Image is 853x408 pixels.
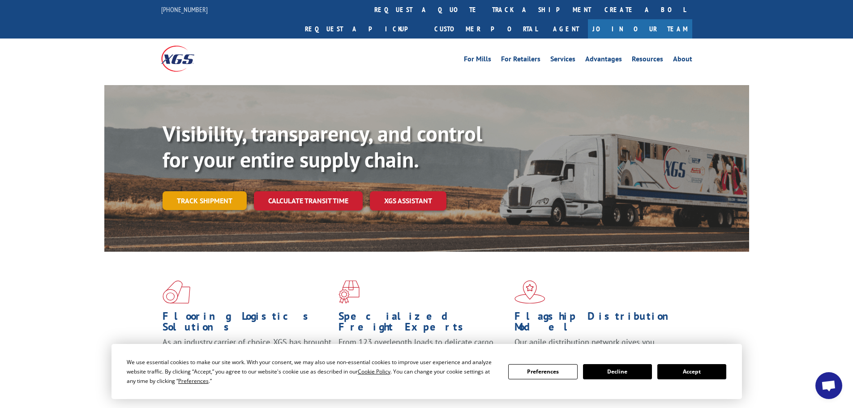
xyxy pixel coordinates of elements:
span: As an industry carrier of choice, XGS has brought innovation and dedication to flooring logistics... [163,337,331,369]
span: Our agile distribution network gives you nationwide inventory management on demand. [514,337,679,358]
span: Cookie Policy [358,368,390,375]
img: xgs-icon-total-supply-chain-intelligence-red [163,280,190,304]
button: Decline [583,364,652,379]
h1: Specialized Freight Experts [339,311,508,337]
button: Accept [657,364,726,379]
span: Preferences [178,377,209,385]
img: xgs-icon-flagship-distribution-model-red [514,280,545,304]
a: For Mills [464,56,491,65]
a: Resources [632,56,663,65]
div: Open chat [815,372,842,399]
h1: Flooring Logistics Solutions [163,311,332,337]
a: Track shipment [163,191,247,210]
div: We use essential cookies to make our site work. With your consent, we may also use non-essential ... [127,357,497,386]
a: XGS ASSISTANT [370,191,446,210]
a: [PHONE_NUMBER] [161,5,208,14]
button: Preferences [508,364,577,379]
a: Calculate transit time [254,191,363,210]
a: Advantages [585,56,622,65]
div: Cookie Consent Prompt [111,344,742,399]
a: For Retailers [501,56,540,65]
h1: Flagship Distribution Model [514,311,684,337]
a: Join Our Team [588,19,692,39]
a: Services [550,56,575,65]
a: Request a pickup [298,19,428,39]
img: xgs-icon-focused-on-flooring-red [339,280,360,304]
a: Customer Portal [428,19,544,39]
b: Visibility, transparency, and control for your entire supply chain. [163,120,482,173]
p: From 123 overlength loads to delicate cargo, our experienced staff knows the best way to move you... [339,337,508,377]
a: About [673,56,692,65]
a: Agent [544,19,588,39]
